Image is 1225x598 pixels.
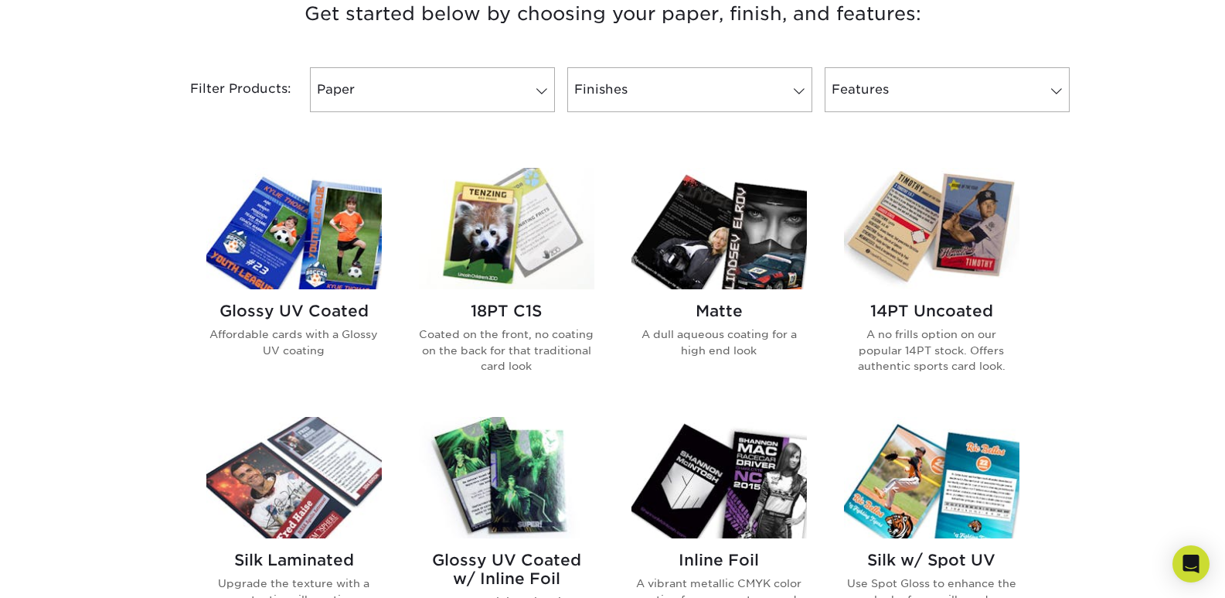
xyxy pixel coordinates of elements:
[149,67,304,112] div: Filter Products:
[419,326,594,374] p: Coated on the front, no coating on the back for that traditional card look
[631,302,807,320] h2: Matte
[206,302,382,320] h2: Glossy UV Coated
[631,417,807,538] img: Inline Foil Trading Cards
[844,168,1019,289] img: 14PT Uncoated Trading Cards
[419,168,594,398] a: 18PT C1S Trading Cards 18PT C1S Coated on the front, no coating on the back for that traditional ...
[419,417,594,538] img: Glossy UV Coated w/ Inline Foil Trading Cards
[631,326,807,358] p: A dull aqueous coating for a high end look
[631,168,807,398] a: Matte Trading Cards Matte A dull aqueous coating for a high end look
[844,417,1019,538] img: Silk w/ Spot UV Trading Cards
[844,168,1019,398] a: 14PT Uncoated Trading Cards 14PT Uncoated A no frills option on our popular 14PT stock. Offers au...
[4,551,131,593] iframe: Google Customer Reviews
[631,168,807,289] img: Matte Trading Cards
[206,326,382,358] p: Affordable cards with a Glossy UV coating
[825,67,1070,112] a: Features
[844,302,1019,320] h2: 14PT Uncoated
[844,551,1019,569] h2: Silk w/ Spot UV
[206,168,382,289] img: Glossy UV Coated Trading Cards
[419,551,594,588] h2: Glossy UV Coated w/ Inline Foil
[206,551,382,569] h2: Silk Laminated
[419,168,594,289] img: 18PT C1S Trading Cards
[631,551,807,569] h2: Inline Foil
[206,168,382,398] a: Glossy UV Coated Trading Cards Glossy UV Coated Affordable cards with a Glossy UV coating
[419,302,594,320] h2: 18PT C1S
[310,67,555,112] a: Paper
[206,417,382,538] img: Silk Laminated Trading Cards
[844,326,1019,374] p: A no frills option on our popular 14PT stock. Offers authentic sports card look.
[567,67,812,112] a: Finishes
[1172,545,1210,583] div: Open Intercom Messenger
